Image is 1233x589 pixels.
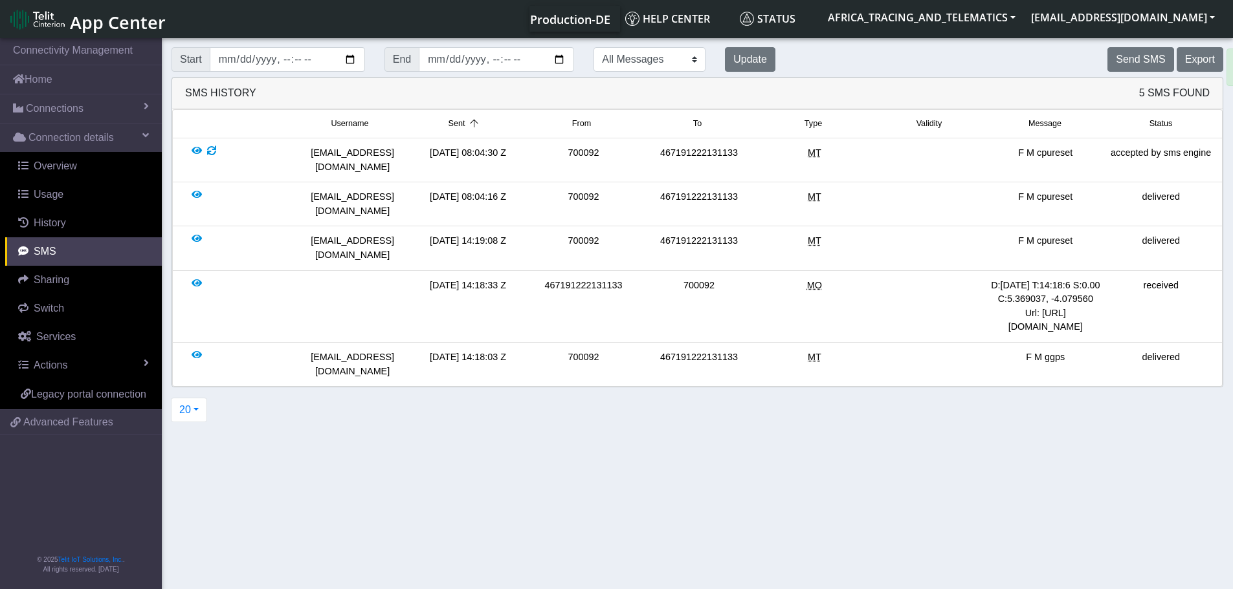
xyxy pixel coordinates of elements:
[735,6,820,32] a: Status
[410,350,526,378] div: [DATE] 14:18:03 Z
[294,190,410,218] div: [EMAIL_ADDRESS][DOMAIN_NAME]
[807,280,822,290] span: Mobile Originated
[5,323,162,351] a: Services
[34,189,63,200] span: Usage
[1104,190,1219,218] div: delivered
[1104,146,1219,174] div: accepted by sms engine
[641,350,757,378] div: 467191222131133
[410,234,526,262] div: [DATE] 14:19:08 Z
[526,350,641,378] div: 700092
[5,180,162,209] a: Usage
[988,146,1103,174] div: F M cpureset
[740,12,795,26] span: Status
[625,12,710,26] span: Help center
[808,352,821,362] span: Mobile Terminated
[410,279,526,334] div: [DATE] 14:18:33 Z
[740,12,754,26] img: status.svg
[70,10,166,34] span: App Center
[331,118,368,130] span: Username
[1104,350,1219,378] div: delivered
[1028,118,1061,130] span: Message
[5,294,162,323] a: Switch
[725,47,775,72] button: Update
[410,146,526,174] div: [DATE] 08:04:30 Z
[530,12,610,27] span: Production-DE
[693,118,702,130] span: To
[5,152,162,180] a: Overview
[34,303,64,314] span: Switch
[988,234,1103,262] div: F M cpureset
[641,190,757,218] div: 467191222131133
[10,9,65,30] img: logo-telit-cinterion-gw-new.png
[620,6,735,32] a: Help center
[294,146,410,174] div: [EMAIL_ADDRESS][DOMAIN_NAME]
[1177,47,1223,72] button: Export
[34,160,77,171] span: Overview
[526,279,641,334] div: 467191222131133
[820,6,1023,29] button: AFRICA_TRACING_AND_TELEMATICS
[28,130,114,145] span: Connection details
[1023,6,1223,29] button: [EMAIL_ADDRESS][DOMAIN_NAME]
[808,235,821,246] span: Mobile Terminated
[34,359,67,370] span: Actions
[5,237,162,266] a: SMS
[808,191,821,202] span: Mobile Terminated
[31,389,146,400] span: Legacy portal connection
[172,78,1223,109] div: SMS History
[529,6,610,32] a: Your current platform instance
[625,12,639,26] img: knowledge.svg
[526,234,641,262] div: 700092
[10,5,164,33] a: App Center
[988,350,1103,378] div: F M ggps
[5,209,162,237] a: History
[1107,47,1173,72] button: Send SMS
[172,47,210,72] span: Start
[171,398,207,422] button: 20
[58,556,123,563] a: Telit IoT Solutions, Inc.
[572,118,591,130] span: From
[1104,279,1219,334] div: received
[1104,234,1219,262] div: delivered
[384,47,419,72] span: End
[34,246,56,257] span: SMS
[410,190,526,218] div: [DATE] 08:04:16 Z
[805,118,822,130] span: Type
[641,234,757,262] div: 467191222131133
[808,147,821,158] span: Mobile Terminated
[916,118,942,130] span: Validity
[988,190,1103,218] div: F M cpureset
[5,351,162,380] a: Actions
[5,266,162,294] a: Sharing
[34,274,69,285] span: Sharing
[294,350,410,378] div: [EMAIL_ADDRESS][DOMAIN_NAME]
[294,234,410,262] div: [EMAIL_ADDRESS][DOMAIN_NAME]
[526,146,641,174] div: 700092
[449,118,465,130] span: Sent
[1150,118,1173,130] span: Status
[34,217,66,228] span: History
[23,414,113,430] span: Advanced Features
[36,331,76,342] span: Services
[26,101,83,116] span: Connections
[988,279,1103,334] div: D:[DATE] T:14:18:6 S:0.00 C:5.369037, -4.079560 Url: [URL][DOMAIN_NAME]
[641,146,757,174] div: 467191222131133
[641,279,757,334] div: 700092
[526,190,641,218] div: 700092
